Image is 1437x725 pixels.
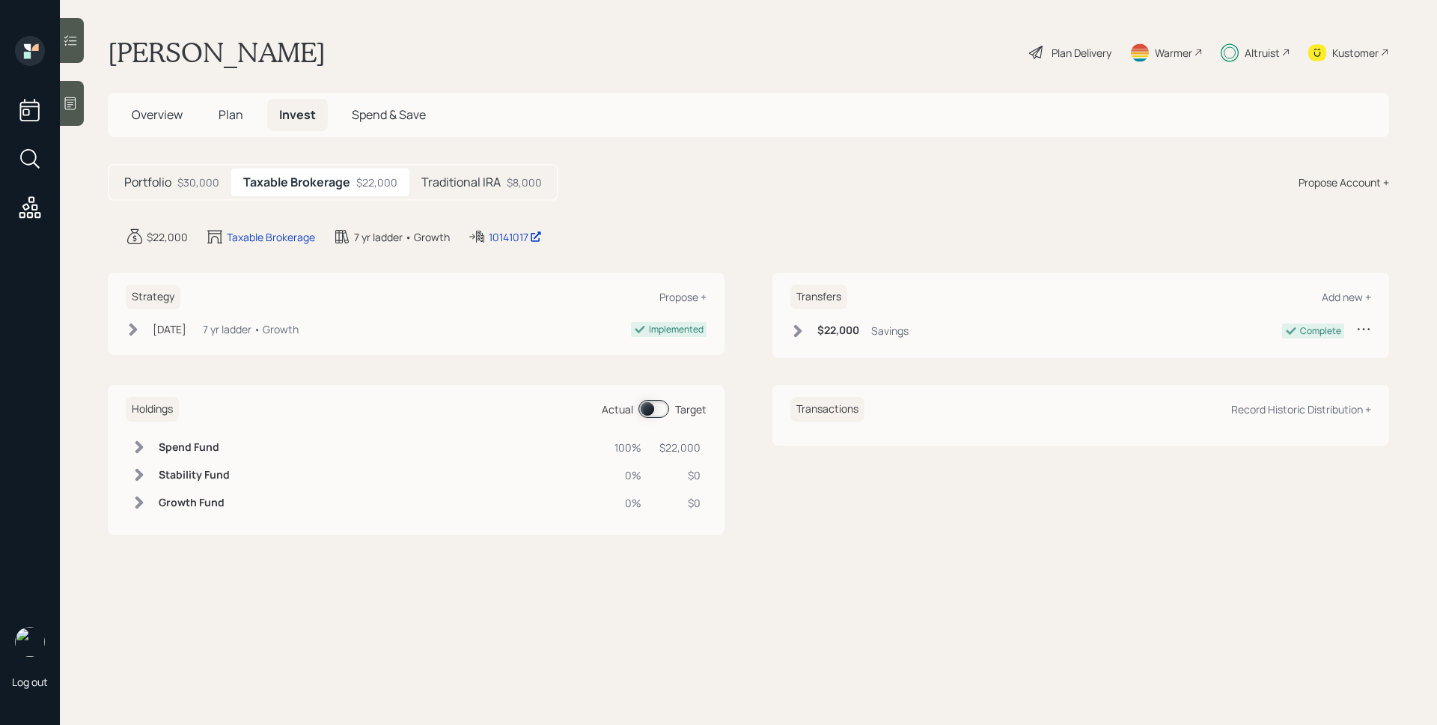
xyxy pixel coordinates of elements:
h6: Spend Fund [159,441,230,454]
span: Invest [279,106,316,123]
div: Altruist [1245,45,1280,61]
div: Complete [1300,324,1341,338]
div: Plan Delivery [1052,45,1111,61]
div: 100% [614,440,641,455]
div: Target [675,401,707,417]
h6: Transfers [790,285,847,309]
div: $22,000 [147,229,188,245]
h6: Transactions [790,397,864,422]
div: Actual [602,401,633,417]
div: $22,000 [659,440,701,455]
div: Implemented [649,323,704,336]
div: Savings [871,323,909,339]
div: 10141017 [489,229,542,245]
div: Log out [12,675,48,689]
div: Kustomer [1332,45,1379,61]
div: Propose + [659,290,707,304]
div: 7 yr ladder • Growth [203,321,299,337]
h1: [PERSON_NAME] [108,36,326,69]
div: $22,000 [356,175,397,190]
div: Record Historic Distribution + [1231,402,1371,416]
h6: Stability Fund [159,469,230,482]
h5: Traditional IRA [421,175,501,189]
h6: Holdings [126,397,179,422]
img: james-distasi-headshot.png [15,627,45,657]
div: Warmer [1155,45,1192,61]
div: Propose Account + [1299,175,1389,190]
span: Plan [219,106,243,123]
h5: Portfolio [124,175,171,189]
div: [DATE] [153,321,186,337]
h6: $22,000 [817,324,859,337]
div: 0% [614,467,641,483]
div: Add new + [1322,290,1371,304]
h6: Growth Fund [159,497,230,509]
h6: Strategy [126,285,180,309]
span: Spend & Save [352,106,426,123]
h5: Taxable Brokerage [243,175,350,189]
div: $0 [659,467,701,483]
div: 7 yr ladder • Growth [354,229,450,245]
div: Taxable Brokerage [227,229,315,245]
div: $8,000 [507,175,542,190]
span: Overview [132,106,183,123]
div: 0% [614,495,641,511]
div: $30,000 [177,175,219,190]
div: $0 [659,495,701,511]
